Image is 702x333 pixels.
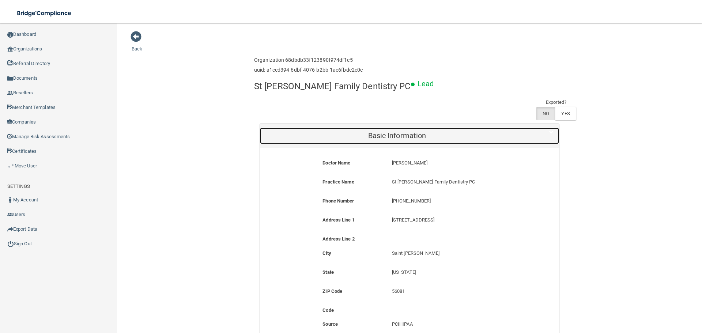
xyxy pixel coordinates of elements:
[322,179,354,185] b: Practice Name
[7,197,13,203] img: ic_user_dark.df1a06c3.png
[322,236,354,242] b: Address Line 2
[7,241,14,247] img: ic_power_dark.7ecde6b1.png
[132,37,142,52] a: Back
[7,46,13,52] img: organization-icon.f8decf85.png
[392,320,520,329] p: PCIHIPAA
[322,288,342,294] b: ZIP Code
[254,67,363,73] h6: uuid: a1ecd394-6dbf-4076-b2bb-1ae6fbdc2e0e
[392,197,520,205] p: [PHONE_NUMBER]
[322,307,333,313] b: Code
[11,6,78,21] img: bridge_compliance_login_screen.278c3ca4.svg
[7,76,13,82] img: icon-documents.8dae5593.png
[265,132,529,140] h5: Basic Information
[536,98,576,107] td: Exported?
[555,107,575,120] label: YES
[7,32,13,38] img: ic_dashboard_dark.d01f4a41.png
[322,198,354,204] b: Phone Number
[392,287,520,296] p: 56081
[322,160,350,166] b: Doctor Name
[392,249,520,258] p: Saint [PERSON_NAME]
[322,250,331,256] b: City
[265,128,554,144] a: Basic Information
[7,162,15,170] img: briefcase.64adab9b.png
[392,216,520,224] p: [STREET_ADDRESS]
[254,57,363,63] h6: Organization 68dbdb33f123890f974df1e5
[322,217,354,223] b: Address Line 1
[322,321,338,327] b: Source
[7,182,30,191] label: SETTINGS
[536,107,555,120] label: NO
[7,212,13,217] img: icon-users.e205127d.png
[392,268,520,277] p: [US_STATE]
[7,226,13,232] img: icon-export.b9366987.png
[322,269,334,275] b: State
[254,82,411,91] h4: St [PERSON_NAME] Family Dentistry PC
[392,178,520,186] p: St [PERSON_NAME] Family Dentistry PC
[392,159,520,167] p: [PERSON_NAME]
[7,90,13,96] img: ic_reseller.de258add.png
[418,77,434,91] p: Lead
